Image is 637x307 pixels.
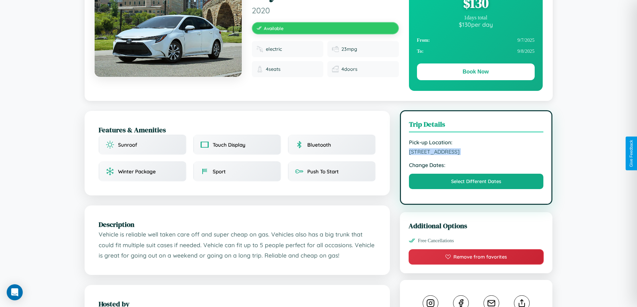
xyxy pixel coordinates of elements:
[213,168,226,175] span: Sport
[409,148,544,155] span: [STREET_ADDRESS]
[332,46,339,52] img: Fuel efficiency
[341,66,357,72] span: 4 doors
[418,238,454,244] span: Free Cancellations
[409,174,544,189] button: Select Different Dates
[266,66,281,72] span: 4 seats
[417,37,430,43] strong: From:
[99,219,376,229] h2: Description
[266,46,282,52] span: electric
[409,139,544,146] strong: Pick-up Location:
[307,168,339,175] span: Push To Start
[409,249,544,265] button: Remove from favorites
[307,142,331,148] span: Bluetooth
[417,21,535,28] div: $ 130 per day
[252,5,399,15] span: 2020
[417,48,424,54] strong: To:
[99,125,376,135] h2: Features & Amenities
[409,119,544,132] h3: Trip Details
[341,46,357,52] span: 23 mpg
[99,229,376,261] p: Vehicle is reliable well taken care off and super cheap on gas. Vehicles also has a big trunk tha...
[417,46,535,57] div: 9 / 8 / 2025
[409,221,544,231] h3: Additional Options
[256,46,263,52] img: Fuel type
[213,142,245,148] span: Touch Display
[118,142,137,148] span: Sunroof
[417,63,535,80] button: Book Now
[264,25,284,31] span: Available
[256,66,263,72] img: Seats
[7,284,23,300] div: Open Intercom Messenger
[417,35,535,46] div: 9 / 7 / 2025
[629,140,634,167] div: Give Feedback
[409,162,544,168] strong: Change Dates:
[332,66,339,72] img: Doors
[417,15,535,21] div: 1 days total
[118,168,156,175] span: Winter Package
